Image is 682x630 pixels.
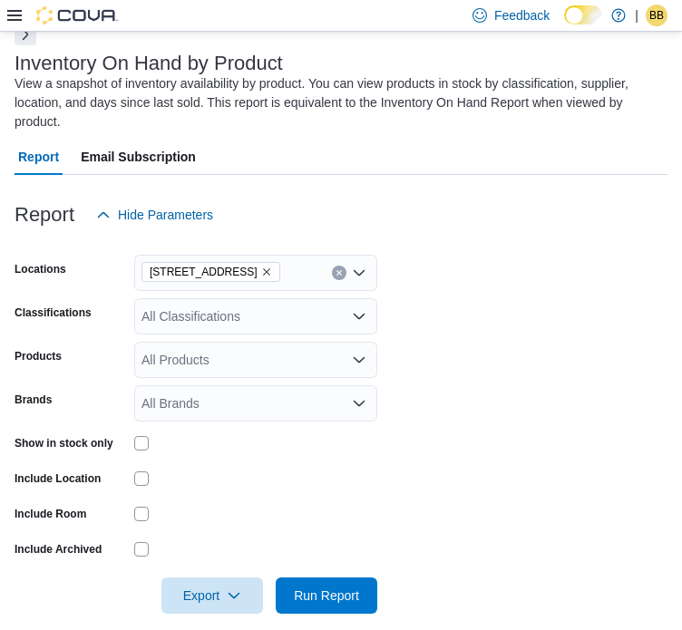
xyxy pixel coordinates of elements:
h3: Report [15,204,74,226]
button: Remove 3039 Granville Street from selection in this group [261,267,272,277]
span: Hide Parameters [118,206,213,224]
span: Feedback [494,6,550,24]
span: Report [18,139,59,175]
button: Open list of options [352,309,366,324]
h3: Inventory On Hand by Product [15,53,283,74]
label: Include Room [15,507,86,521]
label: Include Location [15,471,101,486]
button: Next [15,24,36,45]
label: Include Archived [15,542,102,557]
img: Cova [36,6,118,24]
span: [STREET_ADDRESS] [150,263,258,281]
span: Email Subscription [81,139,196,175]
label: Show in stock only [15,436,113,451]
span: Export [172,577,252,614]
label: Products [15,349,62,363]
label: Locations [15,262,66,276]
button: Open list of options [352,353,366,367]
div: Benjamin Beaver [646,5,667,26]
label: Classifications [15,305,92,320]
span: Run Report [294,586,359,605]
button: Open list of options [352,266,366,280]
span: 3039 Granville Street [141,262,280,282]
button: Clear input [332,266,346,280]
span: Dark Mode [564,24,565,25]
p: | [635,5,638,26]
input: Dark Mode [564,5,602,24]
button: Hide Parameters [89,197,220,233]
label: Brands [15,393,52,407]
button: Export [161,577,263,614]
div: View a snapshot of inventory availability by product. You can view products in stock by classific... [15,74,658,131]
span: BB [649,5,664,26]
button: Open list of options [352,396,366,411]
button: Run Report [276,577,377,614]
